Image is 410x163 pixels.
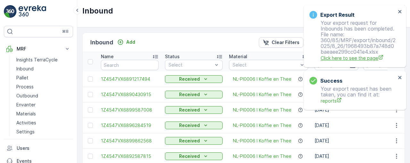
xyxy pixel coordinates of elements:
[14,64,73,73] a: Inbound
[101,91,159,98] a: 1Z4547VX6890430915
[309,86,396,104] p: Your export request has been taken, you can find it at:
[179,153,200,159] p: Received
[88,107,93,113] div: Toggle Row Selected
[101,60,159,70] input: Search
[16,129,35,135] p: Settings
[101,138,159,144] a: 1Z4547VX6899862568
[311,133,410,149] td: [DATE]
[88,123,93,128] div: Toggle Row Selected
[233,91,291,98] a: NL-PI0006 I Koffie en Thee
[16,66,34,72] p: Inbound
[88,138,93,143] div: Toggle Row Selected
[16,75,29,81] p: Pallet
[165,75,223,83] button: Received
[62,29,69,34] p: ⌘B
[165,152,223,160] button: Received
[168,62,213,68] p: Select
[14,109,73,118] a: Materials
[4,142,73,155] a: Users
[311,102,410,118] td: [DATE]
[14,91,73,100] a: Outbound
[165,106,223,114] button: Received
[233,62,298,68] p: Select
[179,76,200,82] p: Received
[17,46,60,52] p: MRF
[16,93,38,99] p: Outbound
[14,127,73,136] a: Settings
[233,138,291,144] a: NL-PI0006 I Koffie en Thee
[14,73,73,82] a: Pallet
[233,76,291,82] a: NL-PI0006 I Koffie en Thee
[233,107,291,113] a: NL-PI0006 I Koffie en Thee
[14,118,73,127] a: Activities
[398,75,402,81] button: close
[259,37,303,48] button: Clear Filters
[101,153,159,159] a: 1Z4547VX6892587815
[101,53,114,60] p: Name
[4,5,17,18] img: logo
[229,53,247,60] p: Material
[272,39,299,46] p: Clear Filters
[311,118,410,133] td: [DATE]
[14,55,73,64] a: Insights TerraCycle
[14,100,73,109] a: Envanter
[233,122,291,129] a: NL-PI0006 I Koffie en Thee
[16,111,36,117] p: Materials
[90,38,113,47] p: Inbound
[16,120,36,126] p: Activities
[179,91,200,98] p: Received
[321,55,396,61] a: Click here to see the page
[179,138,200,144] p: Received
[126,39,135,45] p: Add
[14,82,73,91] a: Process
[101,76,159,82] a: 1Z4547VX6891217494
[309,20,396,61] p: Your export request for Inbounds has been completed. File name: 360/85/MRF/export/inbound/2025/8_...
[4,42,73,55] button: MRF
[115,38,138,46] button: Add
[179,122,200,129] p: Received
[165,91,223,98] button: Received
[165,137,223,145] button: Received
[320,11,355,19] h3: Export Result
[320,77,342,85] h3: Success
[233,153,291,159] a: NL-PI0006 I Koffie en Thee
[101,122,159,129] a: 1Z4547VX6896284519
[17,145,70,151] p: Users
[16,84,34,90] p: Process
[321,97,396,104] a: reports
[82,6,113,16] p: Inbound
[16,57,58,63] p: Insights TerraCycle
[88,92,93,97] div: Toggle Row Selected
[19,5,46,18] img: logo_light-DOdMpM7g.png
[88,154,93,159] div: Toggle Row Selected
[179,107,200,113] p: Received
[165,53,180,60] p: Status
[398,9,402,15] button: close
[88,77,93,82] div: Toggle Row Selected
[101,107,159,113] a: 1Z4547VX6899587008
[165,122,223,129] button: Received
[16,102,36,108] p: Envanter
